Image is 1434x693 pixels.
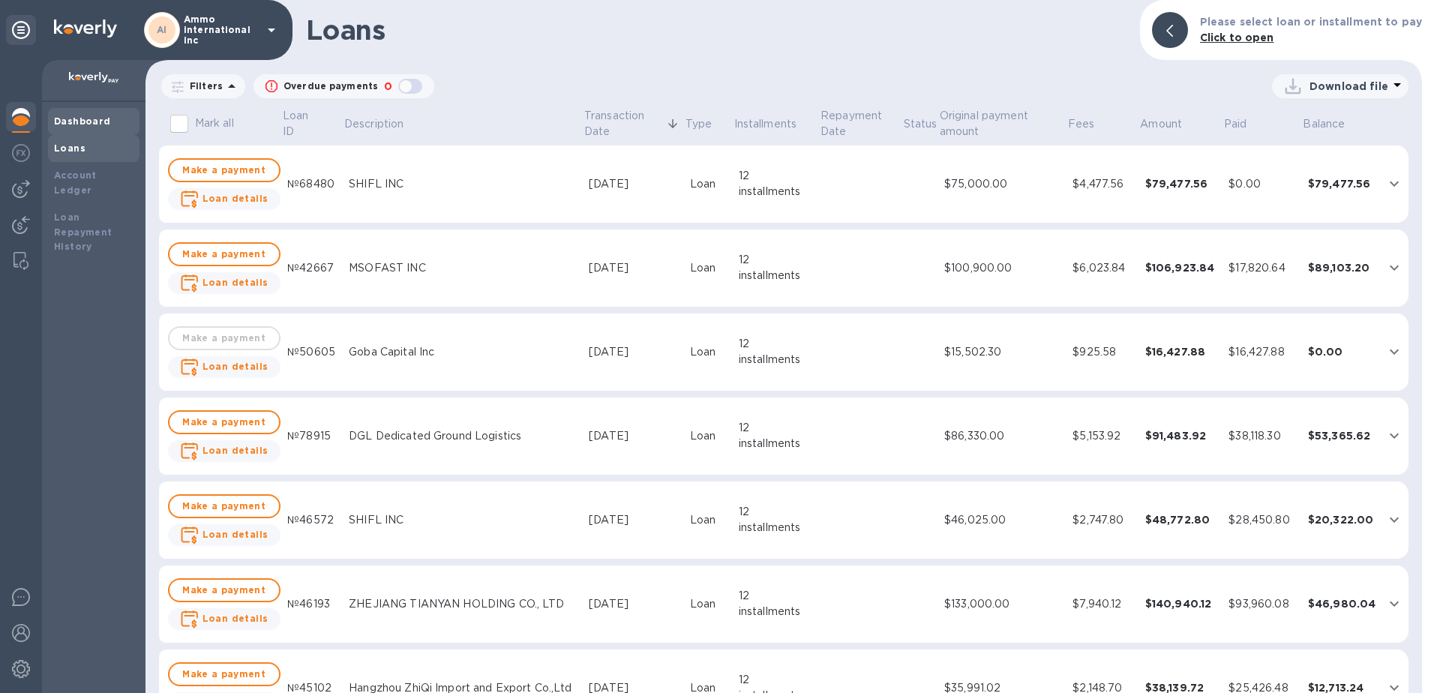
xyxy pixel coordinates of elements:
[181,245,267,263] span: Make a payment
[944,512,1060,528] div: $46,025.00
[283,108,322,139] p: Loan ID
[168,242,280,266] button: Make a payment
[168,578,280,602] button: Make a payment
[739,420,814,451] div: 12 installments
[690,428,727,444] div: Loan
[202,529,268,540] b: Loan details
[54,169,97,196] b: Account Ledger
[1308,344,1376,359] div: $0.00
[168,410,280,434] button: Make a payment
[1228,260,1295,276] div: $17,820.64
[1383,172,1405,195] button: expand row
[283,108,342,139] span: Loan ID
[739,168,814,199] div: 12 installments
[1140,116,1201,132] span: Amount
[287,512,337,528] div: №46572
[54,211,112,253] b: Loan Repayment History
[1308,596,1376,611] div: $46,980.04
[690,344,727,360] div: Loan
[384,79,392,94] p: 0
[181,581,267,599] span: Make a payment
[690,176,727,192] div: Loan
[1145,344,1217,359] div: $16,427.88
[202,445,268,456] b: Loan details
[344,116,403,132] p: Description
[1383,508,1405,531] button: expand row
[589,176,678,192] div: [DATE]
[181,413,267,431] span: Make a payment
[1200,31,1274,43] b: Click to open
[287,344,337,360] div: №50605
[54,115,111,127] b: Dashboard
[1383,340,1405,363] button: expand row
[1309,79,1388,94] p: Download file
[287,596,337,612] div: №46193
[1145,428,1217,443] div: $91,483.92
[1228,176,1295,192] div: $0.00
[283,79,378,93] p: Overdue payments
[168,272,280,294] button: Loan details
[589,512,678,528] div: [DATE]
[739,504,814,535] div: 12 installments
[54,142,85,154] b: Loans
[1072,596,1132,612] div: $7,940.12
[1224,116,1247,132] p: Paid
[349,344,577,360] div: Goba Capital Inc
[1383,256,1405,279] button: expand row
[195,115,234,131] p: Mark all
[306,14,1128,46] h1: Loans
[685,116,732,132] span: Type
[349,176,577,192] div: SHIFL INC
[181,665,267,683] span: Make a payment
[584,108,663,139] p: Transaction Date
[1072,428,1132,444] div: $5,153.92
[1303,116,1364,132] span: Balance
[690,512,727,528] div: Loan
[1228,512,1295,528] div: $28,450.80
[690,596,727,612] div: Loan
[589,596,678,612] div: [DATE]
[349,512,577,528] div: SHIFL INC
[739,252,814,283] div: 12 installments
[6,15,36,45] div: Unpin categories
[1308,512,1376,527] div: $20,322.00
[168,608,280,630] button: Loan details
[181,497,267,515] span: Make a payment
[1072,512,1132,528] div: $2,747.80
[1200,16,1422,28] b: Please select loan or installment to pay
[1228,596,1295,612] div: $93,960.08
[589,428,678,444] div: [DATE]
[820,108,901,139] p: Repayment Date
[1228,428,1295,444] div: $38,118.30
[12,144,30,162] img: Foreign exchange
[685,116,712,132] p: Type
[349,428,577,444] div: DGL Dedicated Ground Logistics
[940,108,1046,139] p: Original payment amount
[1140,116,1182,132] p: Amount
[202,613,268,624] b: Loan details
[734,116,797,132] p: Installments
[1072,176,1132,192] div: $4,477.56
[739,336,814,367] div: 12 installments
[202,277,268,288] b: Loan details
[344,116,423,132] span: Description
[1145,260,1217,275] div: $106,923.84
[904,116,937,132] span: Status
[734,116,817,132] span: Installments
[1303,116,1345,132] p: Balance
[1068,116,1095,132] p: Fees
[54,19,117,37] img: Logo
[168,356,280,378] button: Loan details
[287,176,337,192] div: №68480
[1383,424,1405,447] button: expand row
[253,74,434,98] button: Overdue payments0
[181,161,267,179] span: Make a payment
[1308,176,1376,191] div: $79,477.56
[184,14,259,46] p: Ammo international inc
[1145,512,1217,527] div: $48,772.80
[168,440,280,462] button: Loan details
[589,344,678,360] div: [DATE]
[168,494,280,518] button: Make a payment
[739,588,814,619] div: 12 installments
